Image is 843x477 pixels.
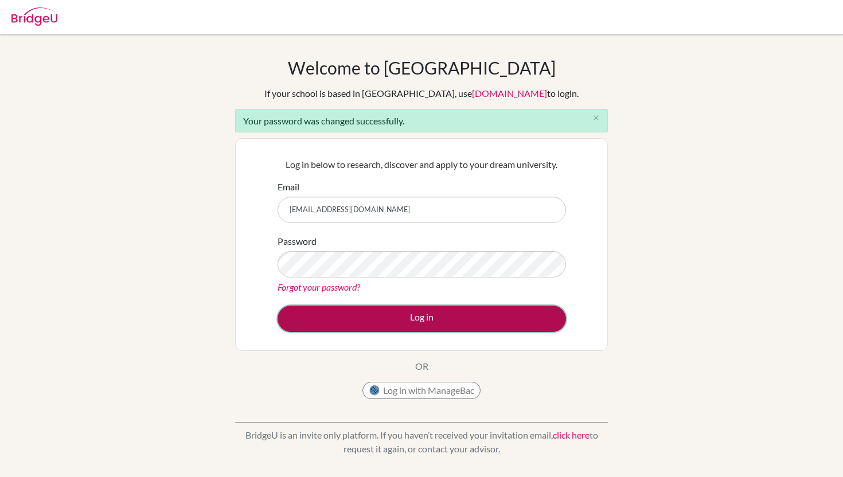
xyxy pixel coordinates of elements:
[278,281,360,292] a: Forgot your password?
[264,87,579,100] div: If your school is based in [GEOGRAPHIC_DATA], use to login.
[11,7,57,26] img: Bridge-U
[553,429,590,440] a: click here
[278,234,317,248] label: Password
[235,109,608,132] div: Your password was changed successfully.
[278,180,299,194] label: Email
[362,382,481,399] button: Log in with ManageBac
[415,359,428,373] p: OR
[278,158,566,171] p: Log in below to research, discover and apply to your dream university.
[472,88,547,99] a: [DOMAIN_NAME]
[592,114,600,122] i: close
[288,57,556,78] h1: Welcome to [GEOGRAPHIC_DATA]
[278,306,566,332] button: Log in
[584,110,607,127] button: Close
[235,428,608,456] p: BridgeU is an invite only platform. If you haven’t received your invitation email, to request it ...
